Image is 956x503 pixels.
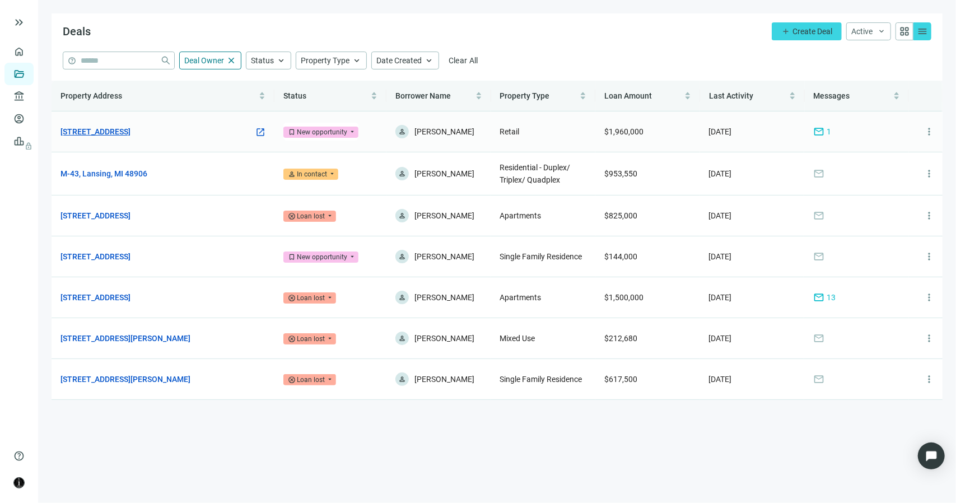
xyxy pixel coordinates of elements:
[813,333,824,344] span: mail
[60,250,130,263] a: [STREET_ADDRESS]
[917,26,928,37] span: menu
[918,120,940,143] button: more_vert
[500,375,582,384] span: Single Family Residence
[846,22,891,40] button: Activekeyboard_arrow_down
[276,55,286,66] span: keyboard_arrow_up
[813,210,824,221] span: mail
[395,91,451,100] span: Borrower Name
[449,56,478,65] span: Clear All
[924,292,935,303] span: more_vert
[297,169,327,180] div: In contact
[709,293,732,302] span: [DATE]
[424,55,434,66] span: keyboard_arrow_up
[297,333,325,344] div: Loan lost
[398,212,406,220] span: person
[604,91,652,100] span: Loan Amount
[924,333,935,344] span: more_vert
[60,91,122,100] span: Property Address
[604,375,637,384] span: $617,500
[709,91,753,100] span: Last Activity
[60,167,147,180] a: M-43, Lansing, MI 48906
[918,327,940,350] button: more_vert
[918,162,940,185] button: more_vert
[414,332,474,345] span: [PERSON_NAME]
[288,376,296,384] span: cancel
[14,478,24,488] img: avatar
[60,291,130,304] a: [STREET_ADDRESS]
[255,127,265,139] a: open_in_new
[709,375,732,384] span: [DATE]
[13,450,25,462] span: help
[500,293,541,302] span: Apartments
[924,126,935,137] span: more_vert
[297,292,325,304] div: Loan lost
[414,372,474,386] span: [PERSON_NAME]
[398,375,406,383] span: person
[813,292,824,303] span: mail
[288,170,296,178] span: person
[398,128,406,136] span: person
[500,163,570,184] span: Residential - Duplex/ Triplex/ Quadplex
[827,125,831,138] span: 1
[604,334,637,343] span: $212,680
[414,167,474,180] span: [PERSON_NAME]
[414,209,474,222] span: [PERSON_NAME]
[604,169,637,178] span: $953,550
[398,253,406,260] span: person
[500,127,519,136] span: Retail
[398,170,406,178] span: person
[827,291,836,304] span: 13
[709,169,732,178] span: [DATE]
[60,332,190,344] a: [STREET_ADDRESS][PERSON_NAME]
[184,56,224,65] span: Deal Owner
[918,443,945,469] div: Open Intercom Messenger
[813,251,824,262] span: mail
[709,127,732,136] span: [DATE]
[500,211,541,220] span: Apartments
[414,125,474,138] span: [PERSON_NAME]
[924,251,935,262] span: more_vert
[444,52,483,69] button: Clear All
[500,334,535,343] span: Mixed Use
[297,252,347,263] div: New opportunity
[297,211,325,222] div: Loan lost
[398,334,406,342] span: person
[813,168,824,179] span: mail
[814,91,850,100] span: Messages
[709,252,732,261] span: [DATE]
[288,294,296,302] span: cancel
[60,209,130,222] a: [STREET_ADDRESS]
[877,27,886,36] span: keyboard_arrow_down
[60,373,190,385] a: [STREET_ADDRESS][PERSON_NAME]
[813,126,824,137] span: mail
[918,204,940,227] button: more_vert
[772,22,842,40] button: addCreate Deal
[924,210,935,221] span: more_vert
[60,125,130,138] a: [STREET_ADDRESS]
[376,56,422,65] span: Date Created
[414,250,474,263] span: [PERSON_NAME]
[604,211,637,220] span: $825,000
[12,16,26,29] button: keyboard_double_arrow_right
[604,293,643,302] span: $1,500,000
[288,253,296,261] span: bookmark
[283,91,306,100] span: Status
[297,127,347,138] div: New opportunity
[709,334,732,343] span: [DATE]
[398,294,406,301] span: person
[68,57,76,65] span: help
[792,27,832,36] span: Create Deal
[781,27,790,36] span: add
[301,56,349,65] span: Property Type
[918,368,940,390] button: more_vert
[924,374,935,385] span: more_vert
[924,168,935,179] span: more_vert
[297,374,325,385] div: Loan lost
[604,127,643,136] span: $1,960,000
[414,291,474,304] span: [PERSON_NAME]
[288,128,296,136] span: bookmark
[899,26,910,37] span: grid_view
[851,27,873,36] span: Active
[500,91,550,100] span: Property Type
